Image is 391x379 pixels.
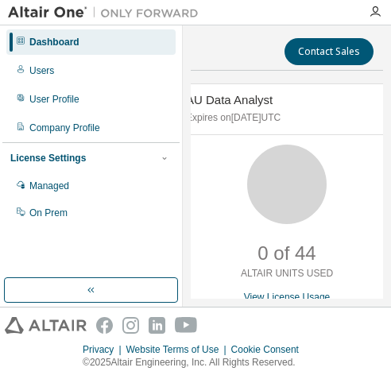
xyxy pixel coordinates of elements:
img: facebook.svg [96,317,113,334]
span: AU Data Analyst [186,93,273,106]
img: youtube.svg [175,317,198,334]
div: Managed [29,180,69,192]
div: Dashboard [29,36,79,48]
img: altair_logo.svg [5,317,87,334]
p: Expires on [DATE] UTC [186,111,384,125]
button: Contact Sales [285,38,374,65]
a: View License Usage [244,292,331,303]
div: Privacy [83,343,126,356]
div: Cookie Consent [231,343,308,356]
img: linkedin.svg [149,317,165,334]
div: On Prem [29,207,68,219]
div: Website Terms of Use [126,343,231,356]
div: License Settings [10,152,86,164]
div: Company Profile [29,122,100,134]
img: instagram.svg [122,317,139,334]
p: 0 of 44 [257,240,316,267]
img: Altair One [8,5,207,21]
p: © 2025 Altair Engineering, Inc. All Rights Reserved. [83,356,308,369]
p: ALTAIR UNITS USED [241,267,333,280]
div: Users [29,64,54,77]
div: User Profile [29,93,79,106]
